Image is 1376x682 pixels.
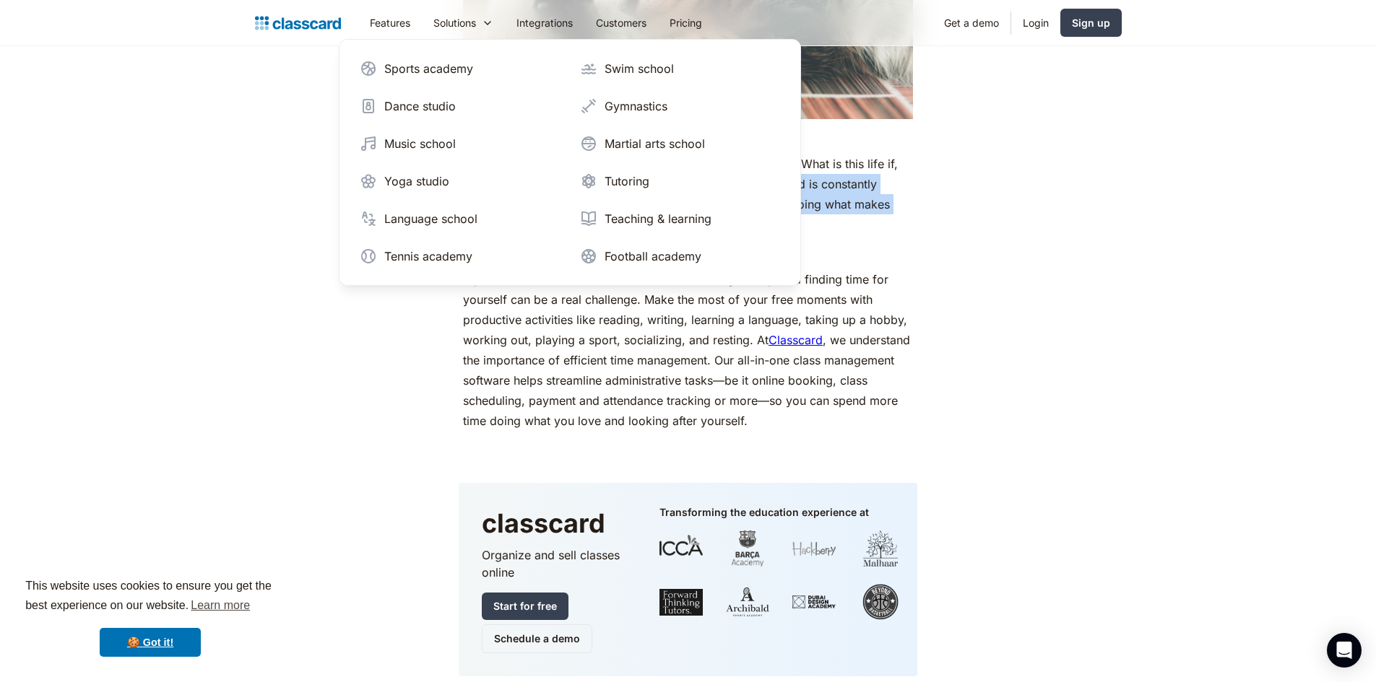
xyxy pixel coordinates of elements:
[422,6,505,39] div: Solutions
[605,172,649,190] div: Tutoring
[354,129,566,158] a: Music school
[354,92,566,121] a: Dance studio
[769,333,823,347] a: Classcard
[933,6,1011,39] a: Get a demo
[482,546,631,581] p: Organize and sell classes online
[482,506,631,541] h3: classcard
[189,595,252,616] a: learn more about cookies
[659,506,869,519] div: Transforming the education experience at
[605,135,705,152] div: Martial arts school
[605,210,711,227] div: Teaching & learning
[1072,15,1110,30] div: Sign up
[505,6,584,39] a: Integrations
[384,248,472,265] div: Tennis academy
[605,248,701,265] div: Football academy
[1011,6,1060,39] a: Login
[658,6,714,39] a: Pricing
[384,172,449,190] div: Yoga studio
[574,129,786,158] a: Martial arts school
[574,242,786,271] a: Football academy
[463,438,913,458] p: ‍
[384,135,456,152] div: Music school
[339,39,801,286] nav: Solutions
[354,54,566,83] a: Sports academy
[384,97,456,115] div: Dance studio
[574,167,786,196] a: Tutoring
[605,97,667,115] div: Gymnastics
[463,269,913,431] p: If you're an educator, coach, or mentor, life can get busy, and finding time for yourself can be ...
[354,167,566,196] a: Yoga studio
[354,204,566,233] a: Language school
[433,15,476,30] div: Solutions
[384,60,473,77] div: Sports academy
[584,6,658,39] a: Customers
[605,60,674,77] div: Swim school
[574,92,786,121] a: Gymnastics
[255,13,341,33] a: home
[384,210,477,227] div: Language school
[25,577,275,616] span: This website uses cookies to ensure you get the best experience on our website.
[100,628,201,657] a: dismiss cookie message
[358,6,422,39] a: Features
[354,242,566,271] a: Tennis academy
[574,54,786,83] a: Swim school
[1060,9,1122,37] a: Sign up
[574,204,786,233] a: Teaching & learning
[12,564,289,670] div: cookieconsent
[482,593,568,620] a: Start for free
[482,624,592,653] a: Schedule a demo
[1327,633,1362,668] div: Open Intercom Messenger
